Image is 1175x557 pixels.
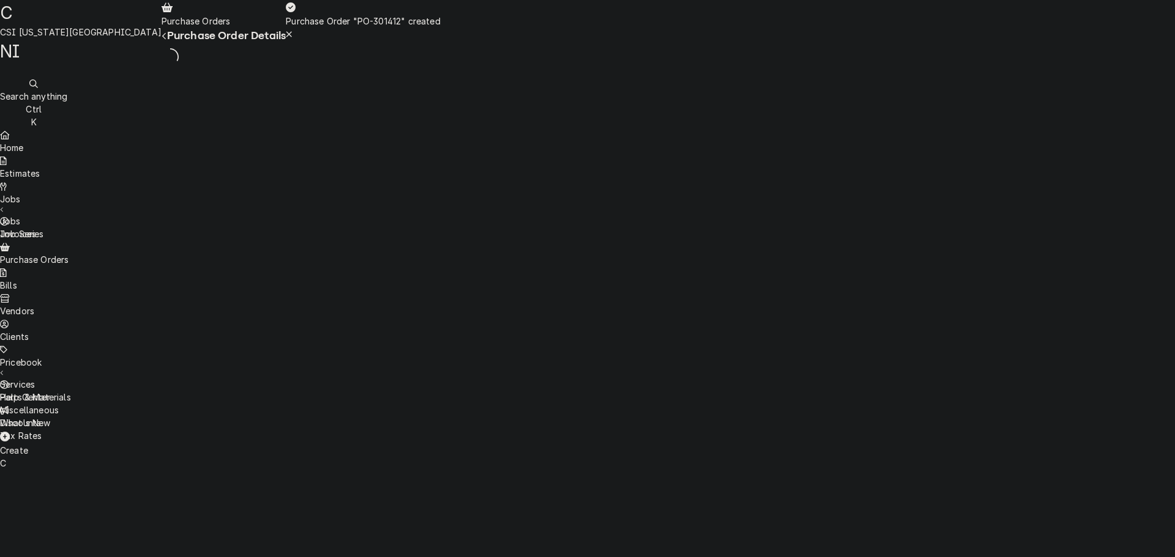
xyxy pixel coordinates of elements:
[162,29,167,42] button: Navigate back
[162,16,230,26] span: Purchase Orders
[26,104,42,114] span: Ctrl
[31,117,37,127] span: K
[286,15,440,28] div: Purchase Order "PO-301412" created
[162,46,179,67] span: Loading...
[167,29,286,42] span: Purchase Order Details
